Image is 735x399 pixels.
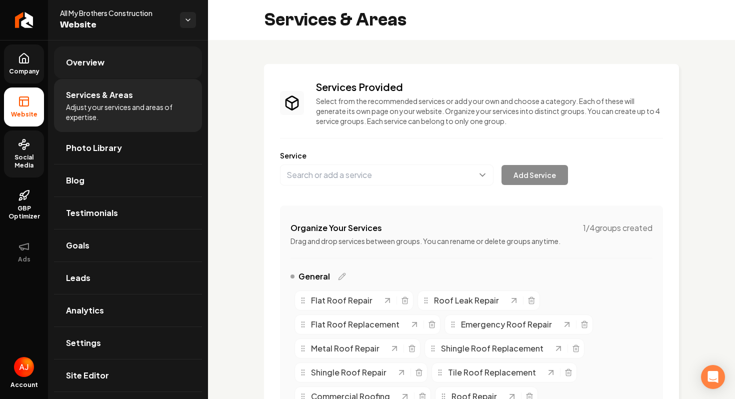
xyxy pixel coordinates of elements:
div: Open Intercom Messenger [701,365,725,389]
a: Settings [54,327,202,359]
a: GBP Optimizer [4,181,44,228]
h2: Services & Areas [264,10,406,30]
span: Overview [66,56,104,68]
img: Rebolt Logo [15,12,33,28]
span: Site Editor [66,369,109,381]
span: Goals [66,239,89,251]
img: Austin Jellison [14,357,34,377]
a: Site Editor [54,359,202,391]
a: Company [4,44,44,83]
span: Services & Areas [66,89,133,101]
span: Flat Roof Replacement [311,318,399,330]
span: Website [7,110,41,118]
a: Photo Library [54,132,202,164]
div: Shingle Roof Repair [299,366,396,378]
div: Tile Roof Replacement [436,366,546,378]
div: Roof Leak Repair [422,294,509,306]
span: Adjust your services and areas of expertise. [66,102,190,122]
a: Analytics [54,294,202,326]
span: 1 / 4 groups created [583,222,652,234]
span: Metal Roof Repair [311,342,379,354]
div: Shingle Roof Replacement [429,342,553,354]
div: Flat Roof Repair [299,294,382,306]
span: Shingle Roof Replacement [441,342,543,354]
a: Leads [54,262,202,294]
label: Service [280,150,663,160]
span: Tile Roof Replacement [448,366,536,378]
a: Blog [54,164,202,196]
button: Ads [4,232,44,271]
span: Website [60,18,172,32]
span: Company [5,67,43,75]
span: Flat Roof Repair [311,294,372,306]
h3: Services Provided [316,80,663,94]
p: Select from the recommended services or add your own and choose a category. Each of these will ge... [316,96,663,126]
span: General [298,270,330,282]
span: Social Media [4,153,44,169]
span: Account [10,381,38,389]
h4: Organize Your Services [290,222,382,234]
span: Emergency Roof Repair [461,318,552,330]
button: Open user button [14,357,34,377]
a: Social Media [4,130,44,177]
div: Flat Roof Replacement [299,318,409,330]
span: Ads [14,255,34,263]
span: GBP Optimizer [4,204,44,220]
span: Blog [66,174,84,186]
span: All My Brothers Construction [60,8,172,18]
span: Roof Leak Repair [434,294,499,306]
a: Testimonials [54,197,202,229]
span: Shingle Roof Repair [311,366,386,378]
span: Leads [66,272,90,284]
span: Settings [66,337,101,349]
span: Photo Library [66,142,122,154]
span: Testimonials [66,207,118,219]
div: Metal Roof Repair [299,342,389,354]
div: Emergency Roof Repair [449,318,562,330]
a: Overview [54,46,202,78]
a: Goals [54,229,202,261]
span: Analytics [66,304,104,316]
p: Drag and drop services between groups. You can rename or delete groups anytime. [290,236,652,246]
